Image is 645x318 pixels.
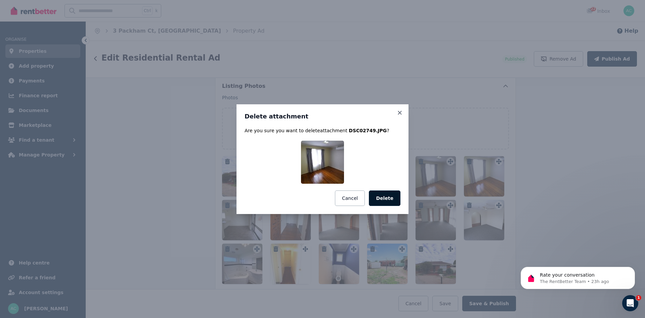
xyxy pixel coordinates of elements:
span: DSC02749.JPG [349,128,387,133]
iframe: Intercom notifications message [511,253,645,300]
button: Delete [369,190,400,206]
iframe: Intercom live chat [622,295,638,311]
h3: Delete attachment [245,112,400,120]
p: Are you sure you want to delete attachment ? [245,127,400,134]
button: Cancel [335,190,365,206]
img: DSC02749.JPG [301,141,344,184]
span: 1 [636,295,641,301]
